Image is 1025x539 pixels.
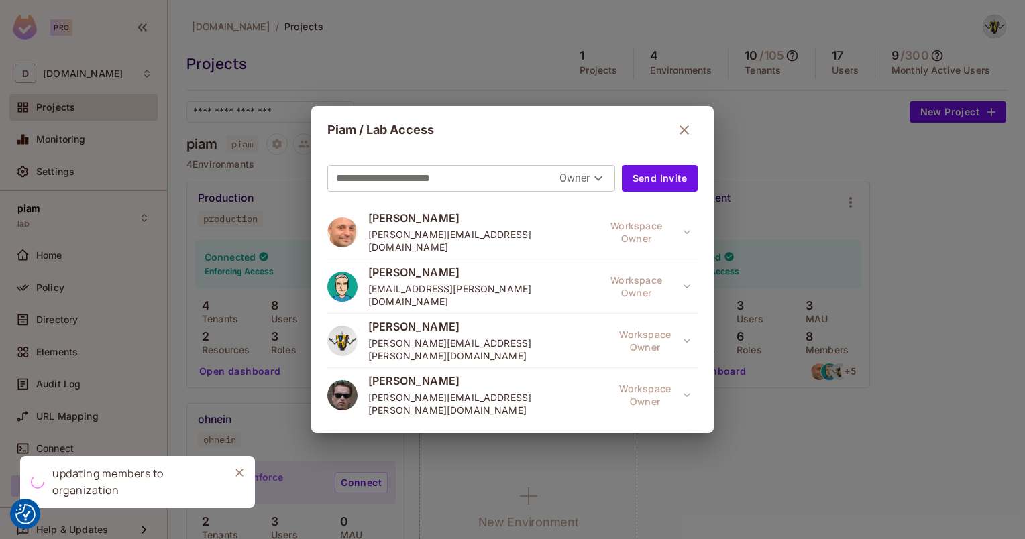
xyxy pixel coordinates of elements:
button: Send Invite [622,165,698,192]
span: [PERSON_NAME] [368,211,592,225]
span: This role was granted at the workspace level [609,381,698,408]
span: [PERSON_NAME][EMAIL_ADDRESS][PERSON_NAME][DOMAIN_NAME] [368,337,609,362]
button: Workspace Owner [592,273,698,300]
span: [EMAIL_ADDRESS][PERSON_NAME][DOMAIN_NAME] [368,282,592,308]
div: Owner [559,168,606,189]
span: This role was granted at the workspace level [592,219,698,245]
span: [PERSON_NAME][EMAIL_ADDRESS][DOMAIN_NAME] [368,228,592,253]
span: This role was granted at the workspace level [592,273,698,300]
div: Piam / Lab Access [327,117,698,143]
img: 124831691 [327,326,358,356]
button: Close [229,463,250,483]
img: Revisit consent button [15,504,36,524]
span: [PERSON_NAME] [368,373,609,388]
span: [PERSON_NAME] [368,265,592,280]
button: Workspace Owner [609,381,698,408]
button: Consent Preferences [15,504,36,524]
span: [PERSON_NAME][EMAIL_ADDRESS][PERSON_NAME][DOMAIN_NAME] [368,391,609,416]
button: Workspace Owner [609,327,698,354]
span: [PERSON_NAME] [368,319,609,334]
div: updating members to organization [52,465,219,499]
img: 124824193 [327,380,358,410]
img: 124826819 [327,272,358,302]
span: This role was granted at the workspace level [609,327,698,354]
img: 124826944 [327,217,358,247]
button: Workspace Owner [592,219,698,245]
